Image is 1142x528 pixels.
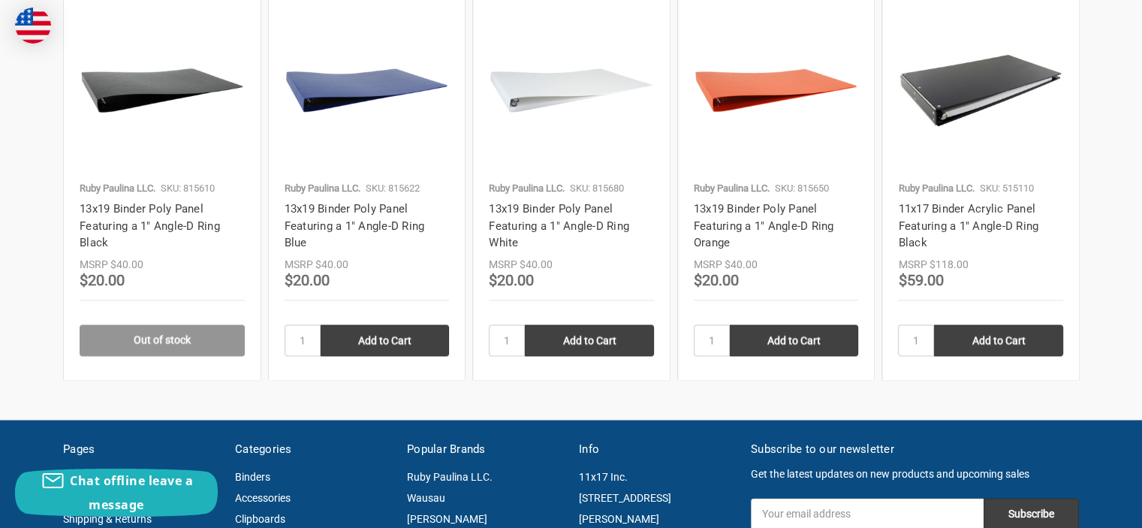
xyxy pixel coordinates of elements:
[321,324,450,356] input: Add to Cart
[285,202,425,249] a: 13x19 Binder Poly Panel Featuring a 1" Angle-D Ring Blue
[407,513,487,525] a: [PERSON_NAME]
[489,202,629,249] a: 13x19 Binder Poly Panel Featuring a 1" Angle-D Ring White
[934,324,1063,356] input: Add to Cart
[489,257,517,273] div: MSRP
[80,257,108,273] div: MSRP
[407,471,493,483] a: Ruby Paulina LLC.
[751,441,1079,458] h5: Subscribe to our newsletter
[979,181,1033,196] p: SKU: 515110
[315,258,348,270] span: $40.00
[235,441,391,458] h5: Categories
[80,324,245,356] a: Out of stock
[366,181,420,196] p: SKU: 815622
[579,441,735,458] h5: Info
[63,513,152,525] a: Shipping & Returns
[489,8,654,173] img: 13x19 Binder Poly Panel Featuring a 1" Angle-D Ring White
[694,257,722,273] div: MSRP
[235,471,270,483] a: Binders
[161,181,215,196] p: SKU: 815610
[751,466,1079,482] p: Get the latest updates on new products and upcoming sales
[110,258,143,270] span: $40.00
[80,271,125,289] span: $20.00
[898,271,943,289] span: $59.00
[525,324,654,356] input: Add to Cart
[775,181,829,196] p: SKU: 815650
[285,181,360,196] p: Ruby Paulina LLC.
[285,8,450,173] img: 13x19 Binder Poly Panel Featuring a 1" Angle-D Ring Blue
[898,257,927,273] div: MSRP
[489,271,534,289] span: $20.00
[694,8,859,173] img: 13x19 Binder Poly Panel Featuring a 1" Angle-D Ring Orange
[80,181,155,196] p: Ruby Paulina LLC.
[285,271,330,289] span: $20.00
[407,492,445,504] a: Wausau
[15,8,51,44] img: duty and tax information for United States
[235,513,285,525] a: Clipboards
[80,202,220,249] a: 13x19 Binder Poly Panel Featuring a 1" Angle-D Ring Black
[285,257,313,273] div: MSRP
[80,8,245,173] img: 13x19 Binder Poly Panel Featuring a 1" Angle-D Ring Black
[70,472,193,513] span: Chat offline leave a message
[520,258,553,270] span: $40.00
[898,8,1063,173] img: 11x17 Binder Acrylic Panel Featuring a 1" Angle-D Ring Black
[929,258,968,270] span: $118.00
[15,469,218,517] button: Chat offline leave a message
[898,202,1038,249] a: 11x17 Binder Acrylic Panel Featuring a 1" Angle-D Ring Black
[235,492,291,504] a: Accessories
[489,181,565,196] p: Ruby Paulina LLC.
[725,258,758,270] span: $40.00
[694,181,770,196] p: Ruby Paulina LLC.
[570,181,624,196] p: SKU: 815680
[63,441,219,458] h5: Pages
[407,441,563,458] h5: Popular Brands
[898,181,974,196] p: Ruby Paulina LLC.
[730,324,859,356] input: Add to Cart
[694,202,834,249] a: 13x19 Binder Poly Panel Featuring a 1" Angle-D Ring Orange
[694,271,739,289] span: $20.00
